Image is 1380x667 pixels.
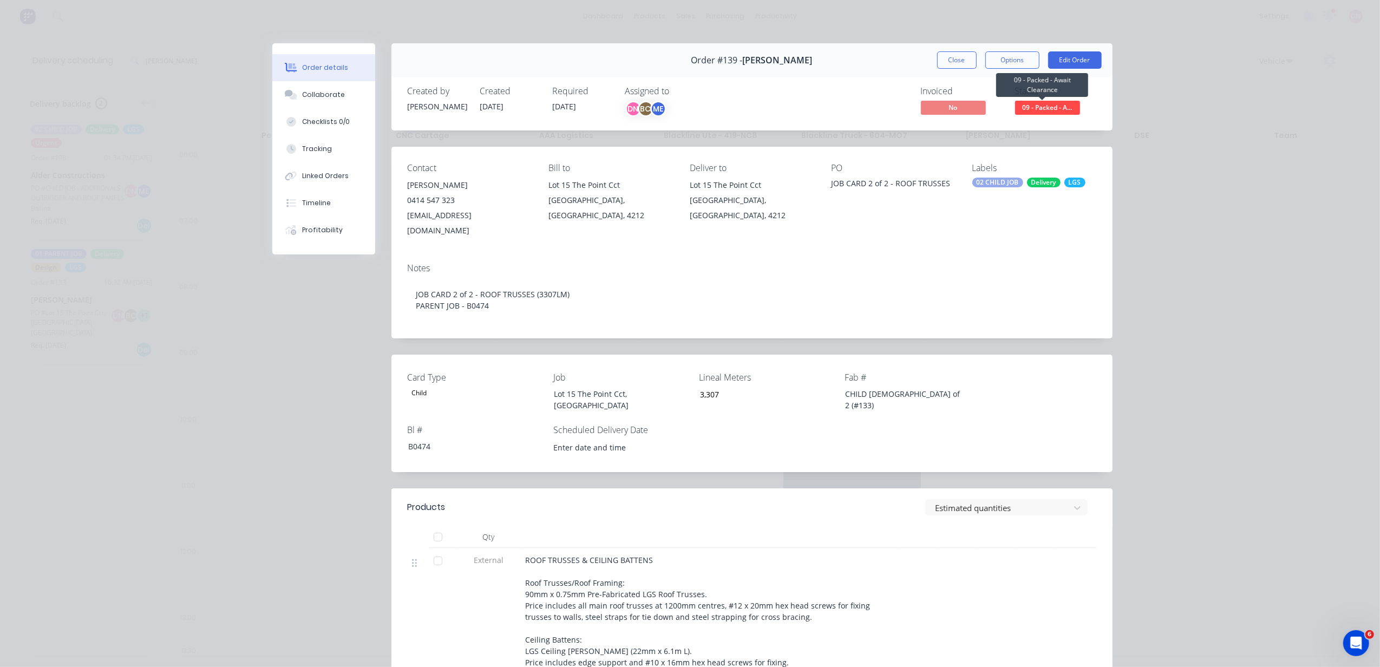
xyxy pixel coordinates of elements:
[831,163,955,173] div: PO
[690,193,814,223] div: [GEOGRAPHIC_DATA], [GEOGRAPHIC_DATA], 4212
[480,86,540,96] div: Created
[408,263,1096,273] div: Notes
[553,86,612,96] div: Required
[545,386,681,413] div: Lot 15 The Point Cct, [GEOGRAPHIC_DATA]
[302,90,345,100] div: Collaborate
[546,439,681,455] input: Enter date and time
[690,178,814,193] div: Lot 15 The Point Cct
[1015,101,1080,114] span: 09 - Packed - A...
[272,189,375,217] button: Timeline
[272,135,375,162] button: Tracking
[480,101,504,112] span: [DATE]
[408,386,431,400] div: Child
[845,371,980,384] label: Fab #
[1343,630,1369,656] iframe: Intercom live chat
[548,178,672,193] div: Lot 15 The Point Cct
[638,101,654,117] div: BC
[837,386,972,413] div: CHILD [DEMOGRAPHIC_DATA] of 2 (#133)
[553,101,577,112] span: [DATE]
[408,163,532,173] div: Contact
[690,178,814,223] div: Lot 15 The Point Cct[GEOGRAPHIC_DATA], [GEOGRAPHIC_DATA], 4212
[972,163,1096,173] div: Labels
[625,101,642,117] div: DN
[972,178,1023,187] div: 02 CHILD JOB
[1015,101,1080,117] button: 09 - Packed - A...
[548,163,672,173] div: Bill to
[302,198,331,208] div: Timeline
[548,193,672,223] div: [GEOGRAPHIC_DATA], [GEOGRAPHIC_DATA], 4212
[553,423,689,436] label: Scheduled Delivery Date
[650,101,666,117] div: ME
[302,225,343,235] div: Profitability
[408,208,532,238] div: [EMAIL_ADDRESS][DOMAIN_NAME]
[625,86,734,96] div: Assigned to
[456,526,521,548] div: Qty
[937,51,977,69] button: Close
[400,439,535,454] div: B0474
[921,86,1002,96] div: Invoiced
[272,81,375,108] button: Collaborate
[548,178,672,223] div: Lot 15 The Point Cct[GEOGRAPHIC_DATA], [GEOGRAPHIC_DATA], 4212
[831,178,955,193] div: JOB CARD 2 of 2 - ROOF TRUSSES
[408,178,532,238] div: [PERSON_NAME]0414 547 323[EMAIL_ADDRESS][DOMAIN_NAME]
[1365,630,1374,639] span: 6
[996,73,1088,97] div: 09 - Packed - Await Clearance
[408,423,543,436] label: Bl #
[408,178,532,193] div: [PERSON_NAME]
[1064,178,1085,187] div: LGS
[408,371,543,384] label: Card Type
[408,101,467,112] div: [PERSON_NAME]
[1027,178,1061,187] div: Delivery
[272,108,375,135] button: Checklists 0/0
[272,162,375,189] button: Linked Orders
[699,371,834,384] label: Lineal Meters
[691,55,743,66] span: Order #139 -
[553,371,689,384] label: Job
[461,554,517,566] span: External
[302,171,349,181] div: Linked Orders
[302,144,332,154] div: Tracking
[408,278,1096,322] div: JOB CARD 2 of 2 - ROOF TRUSSES (3307LM) PARENT JOB - B0474
[625,101,666,117] button: DNBCME
[408,86,467,96] div: Created by
[921,101,986,114] span: No
[743,55,813,66] span: [PERSON_NAME]
[302,117,350,127] div: Checklists 0/0
[691,386,834,402] input: Enter number...
[272,54,375,81] button: Order details
[408,501,446,514] div: Products
[690,163,814,173] div: Deliver to
[272,217,375,244] button: Profitability
[302,63,348,73] div: Order details
[1048,51,1102,69] button: Edit Order
[985,51,1039,69] button: Options
[408,193,532,208] div: 0414 547 323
